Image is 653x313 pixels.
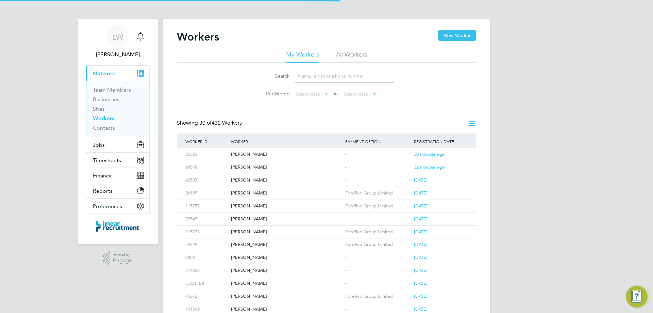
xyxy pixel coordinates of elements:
div: [PERSON_NAME] [229,290,344,303]
a: 64578[PERSON_NAME]-32 minutes ago [184,161,469,167]
div: 114608 [184,264,229,277]
div: [PERSON_NAME] [229,264,344,277]
span: 432 Workers [199,120,242,126]
button: Finance [86,168,149,183]
div: [PERSON_NAME] [229,226,344,238]
span: Finance [93,172,112,179]
div: 72547 [184,213,229,225]
a: 59249[PERSON_NAME]ForeTwo Group Limited[DATE] [184,238,469,244]
div: [PERSON_NAME] [229,200,344,213]
a: 114608[PERSON_NAME]-[DATE] [184,264,469,270]
button: Timesheets [86,153,149,168]
div: 62537 [184,174,229,187]
span: Reports [93,188,113,194]
div: Payment Option [344,134,412,149]
a: Team Members [93,87,131,93]
div: - [344,148,412,161]
div: ForeTwo Group Limited [344,238,412,251]
label: Registered [259,91,290,97]
li: All Workers [336,50,367,63]
span: 30 minutes ago [414,151,445,157]
a: 56383[PERSON_NAME]-30 minutes ago [184,148,469,154]
div: - [344,174,412,187]
div: 76672 [184,290,229,303]
div: 59249 [184,238,229,251]
div: Showing [177,120,243,127]
div: ForeTwo Group Limited [344,200,412,213]
div: 64578 [184,161,229,174]
span: [DATE] [414,177,428,183]
span: [DATE] [414,241,428,247]
div: [PERSON_NAME] [229,148,344,161]
div: 56383 [184,148,229,161]
div: Registration Date [412,134,469,149]
div: Network [86,81,149,137]
div: - [344,251,412,264]
a: 115773[PERSON_NAME]ForeTwo Group Limited[DATE] [184,225,469,231]
div: [PERSON_NAME] [229,187,344,200]
a: 115757[PERSON_NAME]ForeTwo Group Limited[DATE] [184,200,469,205]
div: - [344,213,412,225]
button: Network [86,66,149,81]
div: [PERSON_NAME] [229,174,344,187]
span: Select date [344,91,368,97]
button: Jobs [86,137,149,152]
button: Preferences [86,199,149,214]
span: Powered by [113,252,132,258]
span: Engage [113,258,132,264]
div: [PERSON_NAME] [229,238,344,251]
span: Laura Wilson [86,50,150,59]
span: Select date [296,91,320,97]
button: New Worker [438,30,476,41]
div: Worker ID [184,134,229,149]
span: [DATE] [414,306,428,312]
span: [DATE] [414,280,428,286]
span: [DATE] [414,216,428,222]
span: Preferences [93,203,122,209]
span: 30 of [199,120,212,126]
nav: Main navigation [78,19,158,244]
div: [PERSON_NAME] [229,277,344,290]
a: Powered byEngage [103,252,132,265]
input: Name, email or phone number [295,69,394,83]
h2: Workers [177,30,219,44]
div: [PERSON_NAME] [229,161,344,174]
span: [DATE] [414,267,428,273]
img: linearrecruitment-logo-retina.png [96,221,139,232]
label: Search [259,73,290,79]
li: My Workers [286,50,319,63]
a: Sites [93,106,105,112]
span: [DATE] [414,293,428,299]
div: - [344,277,412,290]
a: LW[PERSON_NAME] [86,26,150,59]
div: [PERSON_NAME] [229,213,344,225]
div: ForeTwo Group Limited [344,187,412,200]
a: Businesses [93,96,119,103]
a: 72547[PERSON_NAME]-[DATE] [184,213,469,218]
span: Timesheets [93,157,121,163]
div: CEUTTBII [184,277,229,290]
a: CEUTTBII[PERSON_NAME]-[DATE] [184,277,469,283]
div: ForeTwo Group Limited [344,226,412,238]
a: 26195[PERSON_NAME]ForeTwo Group Limited[DATE] [184,187,469,192]
span: To [331,89,340,98]
span: Network [93,70,115,77]
a: 101509[PERSON_NAME]-[DATE] [184,303,469,309]
a: 76672[PERSON_NAME]ForeTwo Group Limited[DATE] [184,290,469,296]
a: 62537[PERSON_NAME]-[DATE] [184,174,469,179]
button: Engage Resource Center [626,286,648,308]
span: Jobs [93,142,105,148]
a: 0002[PERSON_NAME]-[DATE] [184,251,469,257]
div: 0002 [184,251,229,264]
div: Worker [229,134,344,149]
button: Reports [86,183,149,198]
a: Workers [93,115,114,122]
span: 32 minutes ago [414,164,445,170]
div: ForeTwo Group Limited [344,290,412,303]
span: [DATE] [414,229,428,235]
span: [DATE] [414,203,428,209]
a: Contacts [93,125,115,131]
div: - [344,264,412,277]
div: 26195 [184,187,229,200]
div: 115757 [184,200,229,213]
